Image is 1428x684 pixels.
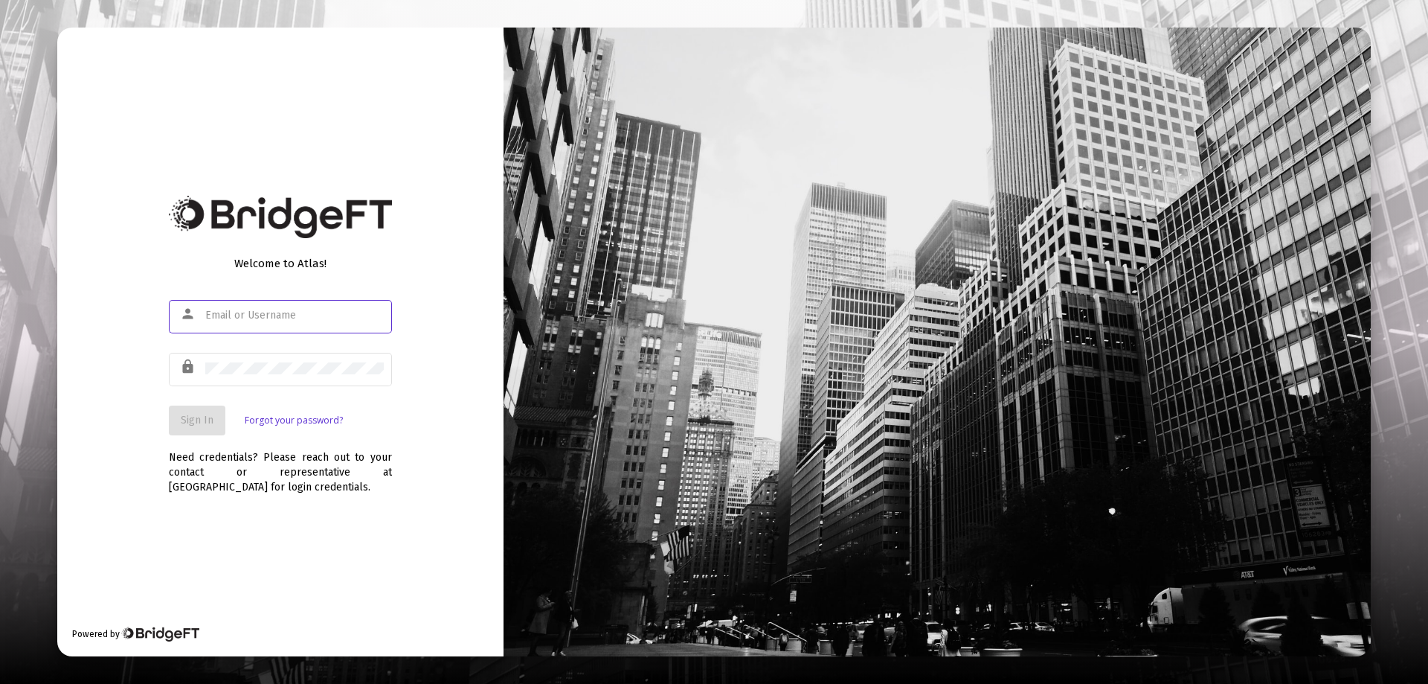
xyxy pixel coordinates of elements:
div: Powered by [72,627,199,642]
mat-icon: lock [180,358,198,376]
img: Bridge Financial Technology Logo [169,196,392,238]
img: Bridge Financial Technology Logo [121,627,199,642]
div: Need credentials? Please reach out to your contact or representative at [GEOGRAPHIC_DATA] for log... [169,435,392,495]
button: Sign In [169,406,225,435]
div: Welcome to Atlas! [169,256,392,271]
input: Email or Username [205,310,384,322]
a: Forgot your password? [245,413,343,428]
mat-icon: person [180,305,198,323]
span: Sign In [181,414,213,426]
